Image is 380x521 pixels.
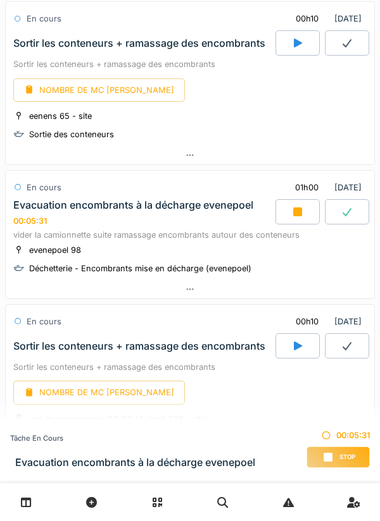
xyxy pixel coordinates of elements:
div: En cours [27,181,61,193]
div: van droogenbroeck 60-62 / helmet 339 - site [29,413,205,425]
div: Sortir les conteneurs + ramassage des encombrants [13,340,265,352]
div: NOMBRE DE MC [PERSON_NAME] [13,78,185,102]
div: eenens 65 - site [29,110,92,122]
div: En cours [27,316,61,328]
div: Sortir les conteneurs + ramassage des encombrants [13,58,367,70]
div: NOMBRE DE MC [PERSON_NAME] [13,381,185,404]
div: 01h00 [295,181,319,193]
div: [DATE] [284,176,367,199]
span: Stop [339,453,355,462]
div: 00:05:31 [13,216,47,226]
div: [DATE] [285,7,367,30]
div: evenepoel 98 [29,244,81,256]
div: Sortie des conteneurs [29,128,114,140]
h3: Evacuation encombrants à la décharge evenepoel [15,457,255,469]
div: Evacuation encombrants à la décharge evenepoel [13,199,253,211]
div: Déchetterie - Encombrants mise en décharge (evenepoel) [29,262,251,274]
div: En cours [27,13,61,25]
div: 00h10 [296,13,319,25]
div: Tâche en cours [10,433,255,444]
div: Sortir les conteneurs + ramassage des encombrants [13,361,367,373]
div: vider la camionnette suite ramassage encombrants autour des conteneurs [13,229,367,241]
div: 00:05:31 [307,429,370,441]
div: Sortir les conteneurs + ramassage des encombrants [13,37,265,49]
div: [DATE] [285,310,367,333]
div: 00h10 [296,316,319,328]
